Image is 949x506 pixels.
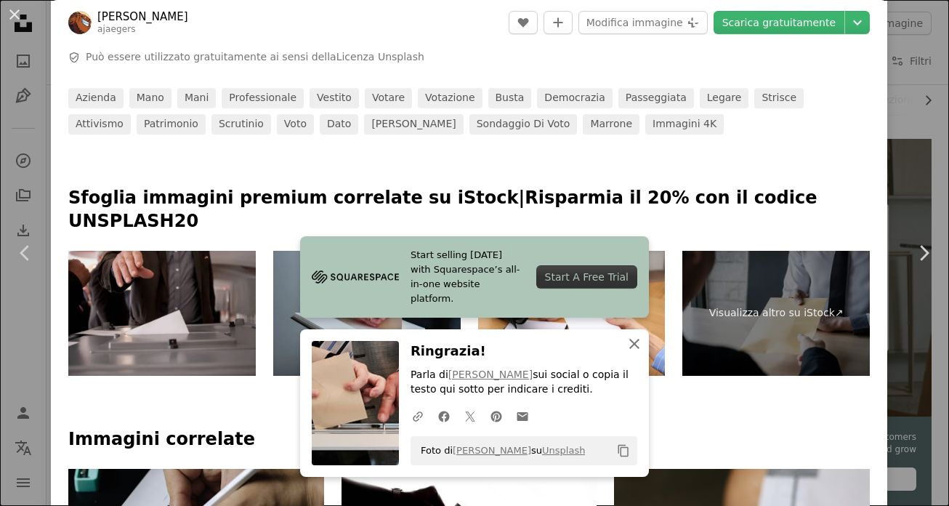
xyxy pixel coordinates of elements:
a: dato [320,114,358,134]
a: ajaegers [97,24,136,34]
a: Azienda [68,88,124,108]
span: Start selling [DATE] with Squarespace’s all-in-one website platform. [411,248,525,306]
a: legare [700,88,749,108]
a: Avanti [898,183,949,323]
p: Sfoglia immagini premium correlate su iStock | Risparmia il 20% con il codice UNSPLASH20 [68,187,870,233]
div: Start A Free Trial [536,265,637,289]
a: Condividi su Facebook [431,401,457,430]
a: votazione [418,88,482,108]
a: [PERSON_NAME] [97,9,188,24]
h4: Immagini correlate [68,428,870,451]
span: Foto di su [413,439,585,462]
a: attivismo [68,114,131,134]
a: mani [177,88,216,108]
a: marrone [583,114,639,134]
img: Mano di una persona che vota nelle urne durante le elezioni [68,251,256,376]
a: Condividi su Twitter [457,401,483,430]
a: Visualizza altro su iStock↗ [682,251,870,376]
span: Può essere utilizzato gratuitamente ai sensi della [86,50,424,65]
a: votare [365,88,412,108]
button: Mi piace [509,11,538,34]
a: [PERSON_NAME] [453,445,531,456]
a: busta [488,88,532,108]
a: Condividi per email [509,401,536,430]
a: voto [277,114,314,134]
a: Unsplash [542,445,585,456]
img: Vai al profilo di Arnaud Jaegers [68,11,92,34]
a: Immagini 4K [645,114,724,134]
a: patrimonio [137,114,206,134]
a: democrazia [537,88,612,108]
button: Scegli le dimensioni del download [845,11,870,34]
button: Aggiungi alla Collezione [544,11,573,34]
a: [PERSON_NAME] [364,114,463,134]
a: Scarica gratuitamente [714,11,844,34]
button: Modifica immagine [578,11,708,34]
a: Start selling [DATE] with Squarespace’s all-in-one website platform.Start A Free Trial [300,236,649,318]
a: professionale [222,88,304,108]
img: Un uomo fa schizzi o note con una matita. Scrittura o disegno su carta bianca nel quaderno. L'art... [273,251,461,376]
p: Parla di sui social o copia il testo qui sotto per indicare i crediti. [411,368,637,397]
h3: Ringrazia! [411,341,637,362]
a: mano [129,88,171,108]
a: [PERSON_NAME] [448,369,533,380]
img: file-1705255347840-230a6ab5bca9image [312,266,399,288]
a: Licenza Unsplash [336,51,424,63]
a: scrutinio [211,114,271,134]
button: Copia negli appunti [611,438,636,463]
a: Condividi su Pinterest [483,401,509,430]
a: passeggiata [618,88,694,108]
a: Strisce [754,88,804,108]
a: vestito [310,88,359,108]
a: Sondaggio di voto [469,114,578,134]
